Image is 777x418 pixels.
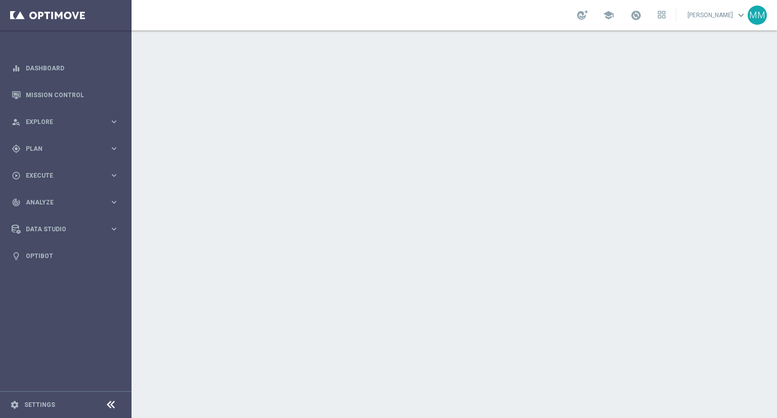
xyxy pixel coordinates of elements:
[26,242,119,269] a: Optibot
[26,146,109,152] span: Plan
[11,118,119,126] button: person_search Explore keyboard_arrow_right
[686,8,748,23] a: [PERSON_NAME]keyboard_arrow_down
[10,400,19,409] i: settings
[11,252,119,260] button: lightbulb Optibot
[12,171,109,180] div: Execute
[12,198,21,207] i: track_changes
[11,198,119,206] button: track_changes Analyze keyboard_arrow_right
[109,117,119,127] i: keyboard_arrow_right
[12,242,119,269] div: Optibot
[26,173,109,179] span: Execute
[748,6,767,25] div: MM
[12,117,109,127] div: Explore
[26,81,119,108] a: Mission Control
[12,225,109,234] div: Data Studio
[11,225,119,233] button: Data Studio keyboard_arrow_right
[26,226,109,232] span: Data Studio
[12,198,109,207] div: Analyze
[12,171,21,180] i: play_circle_outline
[12,144,109,153] div: Plan
[109,197,119,207] i: keyboard_arrow_right
[11,91,119,99] button: Mission Control
[109,224,119,234] i: keyboard_arrow_right
[24,402,55,408] a: Settings
[26,119,109,125] span: Explore
[26,55,119,81] a: Dashboard
[26,199,109,205] span: Analyze
[12,144,21,153] i: gps_fixed
[11,64,119,72] button: equalizer Dashboard
[603,10,614,21] span: school
[11,145,119,153] button: gps_fixed Plan keyboard_arrow_right
[12,252,21,261] i: lightbulb
[12,81,119,108] div: Mission Control
[736,10,747,21] span: keyboard_arrow_down
[12,117,21,127] i: person_search
[12,64,21,73] i: equalizer
[11,172,119,180] button: play_circle_outline Execute keyboard_arrow_right
[12,55,119,81] div: Dashboard
[109,144,119,153] i: keyboard_arrow_right
[109,171,119,180] i: keyboard_arrow_right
